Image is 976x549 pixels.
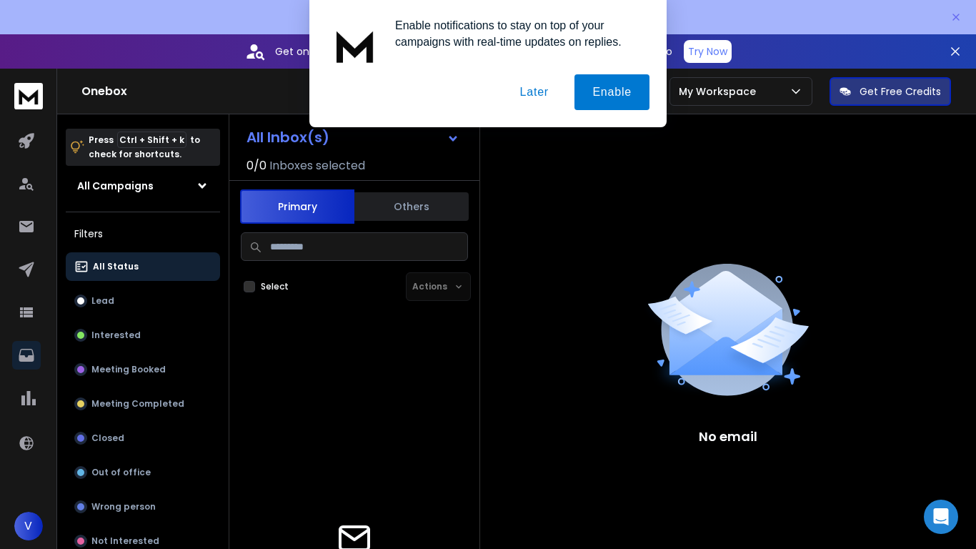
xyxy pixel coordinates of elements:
p: Press to check for shortcuts. [89,133,200,162]
button: All Campaigns [66,172,220,200]
p: No email [699,427,757,447]
span: 0 / 0 [247,157,267,174]
h1: All Inbox(s) [247,130,329,144]
p: Closed [91,432,124,444]
button: Wrong person [66,493,220,521]
button: Interested [66,321,220,350]
h3: Filters [66,224,220,244]
p: Out of office [91,467,151,478]
button: Meeting Completed [66,390,220,418]
p: Not Interested [91,535,159,547]
button: All Status [66,252,220,281]
button: Meeting Booked [66,355,220,384]
button: Primary [240,189,354,224]
p: Meeting Booked [91,364,166,375]
button: Later [502,74,566,110]
h1: All Campaigns [77,179,154,193]
button: Lead [66,287,220,315]
div: Enable notifications to stay on top of your campaigns with real-time updates on replies. [384,17,649,50]
div: Open Intercom Messenger [924,500,958,534]
h3: Inboxes selected [269,157,365,174]
label: Select [261,281,289,292]
button: Enable [574,74,649,110]
span: Ctrl + Shift + k [117,132,186,148]
button: Others [354,191,469,222]
button: All Inbox(s) [235,123,471,152]
button: V [14,512,43,540]
p: Lead [91,295,114,307]
button: Closed [66,424,220,452]
p: All Status [93,261,139,272]
button: Out of office [66,458,220,487]
p: Wrong person [91,501,156,513]
img: notification icon [327,17,384,74]
p: Interested [91,330,141,341]
p: Meeting Completed [91,398,184,410]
